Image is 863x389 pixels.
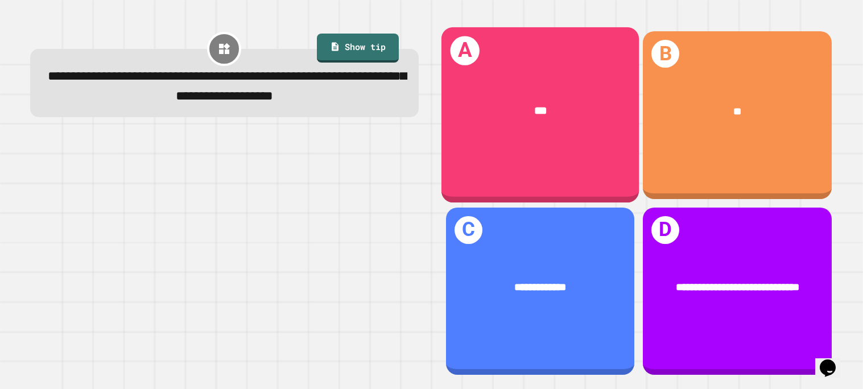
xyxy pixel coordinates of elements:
h1: B [651,40,679,68]
a: Show tip [317,34,398,63]
h1: D [651,216,679,244]
h1: C [455,216,482,244]
h1: A [450,36,479,65]
iframe: chat widget [815,344,852,378]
